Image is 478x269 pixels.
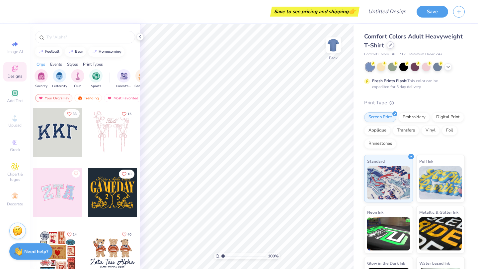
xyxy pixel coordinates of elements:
div: Rhinestones [364,139,396,149]
div: filter for Parent's Weekend [116,69,131,89]
div: Styles [67,61,78,67]
span: Decorate [7,201,23,207]
span: Neon Ink [367,209,383,216]
button: Like [64,109,80,118]
img: Sports Image [92,72,100,80]
button: Like [119,109,134,118]
input: Untitled Design [363,5,412,18]
span: Puff Ink [419,158,433,165]
img: Parent's Weekend Image [120,72,128,80]
img: trend_line.gif [39,50,44,54]
div: Foil [442,126,457,135]
button: filter button [52,69,67,89]
div: filter for Sorority [35,69,48,89]
strong: Fresh Prints Flash: [372,78,407,83]
span: Greek [10,147,20,152]
span: Sports [91,84,101,89]
img: trending.gif [77,96,83,100]
button: Like [119,230,134,239]
button: filter button [116,69,131,89]
button: bear [65,47,86,57]
div: Transfers [393,126,419,135]
img: trend_line.gif [92,50,97,54]
img: Puff Ink [419,166,462,199]
span: Club [74,84,81,89]
span: 15 [127,112,131,116]
span: Sorority [35,84,47,89]
span: Comfort Colors [364,52,389,57]
span: 100 % [268,253,279,259]
img: Neon Ink [367,217,410,250]
span: Glow in the Dark Ink [367,260,405,267]
span: Minimum Order: 24 + [409,52,442,57]
span: Designs [8,74,22,79]
div: filter for Game Day [134,69,150,89]
img: trend_line.gif [68,50,74,54]
span: Upload [8,123,22,128]
div: Screen Print [364,112,396,122]
span: Add Text [7,98,23,103]
img: Game Day Image [138,72,146,80]
button: Save [417,6,448,18]
div: Print Type [364,99,465,107]
div: bear [75,50,83,53]
div: Print Types [83,61,103,67]
div: Embroidery [398,112,430,122]
button: filter button [134,69,150,89]
span: Comfort Colors Adult Heavyweight T-Shirt [364,32,463,49]
span: Metallic & Glitter Ink [419,209,458,216]
button: Like [64,230,80,239]
span: Standard [367,158,385,165]
div: This color can be expedited for 5 day delivery. [372,78,454,90]
strong: Need help? [24,248,48,255]
button: filter button [35,69,48,89]
img: Club Image [74,72,81,80]
img: most_fav.gif [38,96,43,100]
span: Clipart & logos [3,172,27,182]
div: Orgs [37,61,45,67]
img: most_fav.gif [107,96,112,100]
span: 14 [73,233,77,236]
div: Save to see pricing and shipping [272,7,358,17]
button: filter button [89,69,103,89]
span: Game Day [134,84,150,89]
span: # C1717 [392,52,406,57]
span: Image AI [7,49,23,54]
span: 40 [127,233,131,236]
span: Parent's Weekend [116,84,131,89]
button: football [35,47,62,57]
button: homecoming [88,47,124,57]
span: 33 [73,112,77,116]
div: homecoming [99,50,121,53]
button: Like [119,170,134,179]
div: Your Org's Fav [35,94,72,102]
img: Sorority Image [38,72,45,80]
div: Applique [364,126,391,135]
div: football [45,50,59,53]
span: Water based Ink [419,260,450,267]
img: Back [327,38,340,52]
input: Try "Alpha" [46,34,131,40]
span: 18 [127,173,131,176]
div: Digital Print [432,112,464,122]
div: filter for Club [71,69,84,89]
span: Fraternity [52,84,67,89]
div: Events [50,61,62,67]
button: Like [72,170,80,178]
span: 👉 [349,7,356,15]
button: filter button [71,69,84,89]
img: Metallic & Glitter Ink [419,217,462,250]
div: filter for Sports [89,69,103,89]
img: Standard [367,166,410,199]
img: Fraternity Image [56,72,63,80]
div: Back [329,55,338,61]
div: filter for Fraternity [52,69,67,89]
div: Most Favorited [104,94,141,102]
div: Trending [74,94,102,102]
div: Vinyl [421,126,440,135]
